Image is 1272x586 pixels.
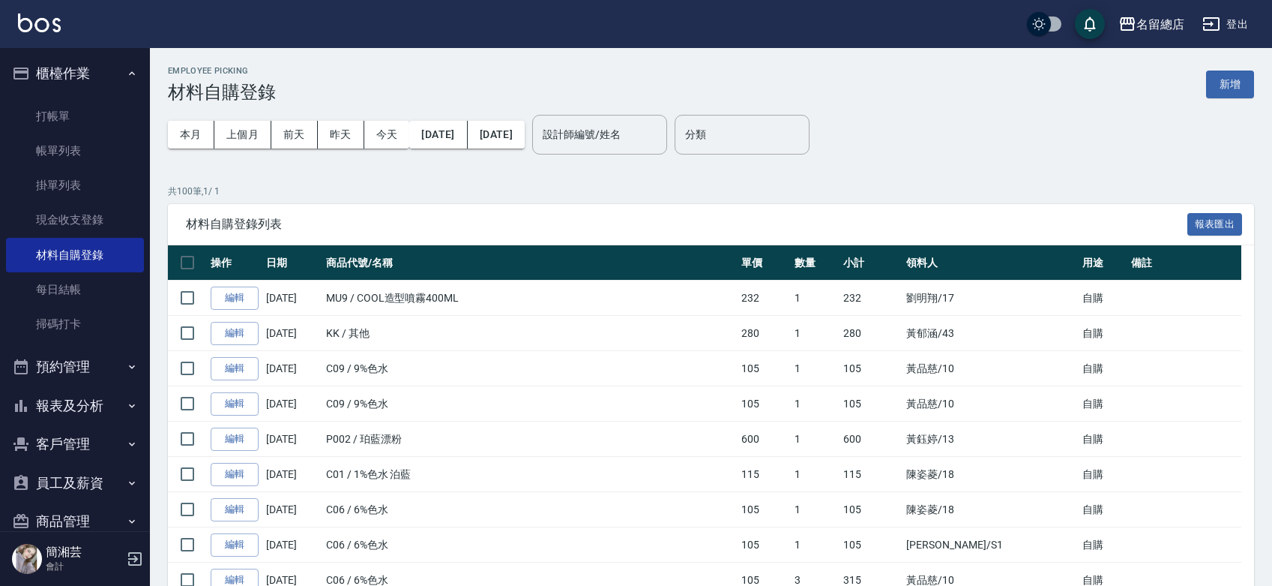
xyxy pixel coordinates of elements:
[6,54,144,93] button: 櫃檯作業
[211,463,259,486] a: 編輯
[12,544,42,574] img: Person
[322,422,738,457] td: P002 / 珀藍漂粉
[262,527,322,563] td: [DATE]
[322,281,738,316] td: MU9 / COOL造型噴霧400ML
[211,392,259,416] a: 編輯
[18,14,61,32] img: Logo
[214,121,271,149] button: 上個月
[262,422,322,457] td: [DATE]
[791,527,839,563] td: 1
[1112,9,1190,40] button: 名留總店
[1206,77,1254,91] a: 新增
[791,457,839,492] td: 1
[902,386,1079,422] td: 黃品慈 /10
[791,492,839,527] td: 1
[791,245,839,281] th: 數量
[262,492,322,527] td: [DATE]
[322,316,738,351] td: KK / 其他
[1206,71,1254,98] button: 新增
[840,316,903,351] td: 280
[318,121,364,149] button: 昨天
[791,281,839,316] td: 1
[46,560,122,573] p: 會計
[211,322,259,345] a: 編輯
[364,121,410,149] button: 今天
[262,351,322,386] td: [DATE]
[6,272,144,307] a: 每日結帳
[1079,457,1127,492] td: 自購
[6,134,144,168] a: 帳單列表
[840,245,903,281] th: 小計
[207,245,262,281] th: 操作
[1075,9,1105,39] button: save
[168,121,214,149] button: 本月
[1127,245,1241,281] th: 備註
[902,457,1079,492] td: 陳姿菱 /18
[168,185,1254,198] p: 共 100 筆, 1 / 1
[840,492,903,527] td: 105
[1079,492,1127,527] td: 自購
[738,351,791,386] td: 105
[902,422,1079,457] td: 黃鈺婷 /13
[1136,15,1184,34] div: 名留總店
[6,203,144,237] a: 現金收支登錄
[262,316,322,351] td: [DATE]
[262,245,322,281] th: 日期
[840,351,903,386] td: 105
[791,351,839,386] td: 1
[1079,386,1127,422] td: 自購
[6,464,144,503] button: 員工及薪資
[738,316,791,351] td: 280
[262,386,322,422] td: [DATE]
[211,287,259,310] a: 編輯
[6,99,144,134] a: 打帳單
[322,527,738,563] td: C06 / 6%色水
[262,457,322,492] td: [DATE]
[262,281,322,316] td: [DATE]
[168,82,276,103] h3: 材料自購登錄
[738,457,791,492] td: 115
[791,422,839,457] td: 1
[791,386,839,422] td: 1
[6,347,144,386] button: 預約管理
[322,386,738,422] td: C09 / 9%色水
[738,492,791,527] td: 105
[791,316,839,351] td: 1
[902,492,1079,527] td: 陳姿菱 /18
[1079,316,1127,351] td: 自購
[902,351,1079,386] td: 黃品慈 /10
[840,422,903,457] td: 600
[902,316,1079,351] td: 黃郁涵 /43
[409,121,467,149] button: [DATE]
[322,351,738,386] td: C09 / 9%色水
[211,533,259,557] a: 編輯
[6,238,144,272] a: 材料自購登錄
[902,281,1079,316] td: 劉明翔 /17
[1079,527,1127,563] td: 自購
[1187,216,1243,230] a: 報表匯出
[322,457,738,492] td: C01 / 1%色水 泊藍
[6,425,144,464] button: 客戶管理
[1079,351,1127,386] td: 自購
[738,527,791,563] td: 105
[186,217,1187,232] span: 材料自購登錄列表
[211,428,259,451] a: 編輯
[1187,213,1243,236] button: 報表匯出
[468,121,525,149] button: [DATE]
[168,66,276,76] h2: Employee Picking
[46,545,122,560] h5: 簡湘芸
[322,492,738,527] td: C06 / 6%色水
[6,307,144,341] a: 掃碼打卡
[840,386,903,422] td: 105
[6,502,144,541] button: 商品管理
[6,386,144,425] button: 報表及分析
[1079,245,1127,281] th: 用途
[840,457,903,492] td: 115
[271,121,318,149] button: 前天
[738,386,791,422] td: 105
[1196,11,1254,38] button: 登出
[738,422,791,457] td: 600
[322,245,738,281] th: 商品代號/名稱
[1079,422,1127,457] td: 自購
[840,527,903,563] td: 105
